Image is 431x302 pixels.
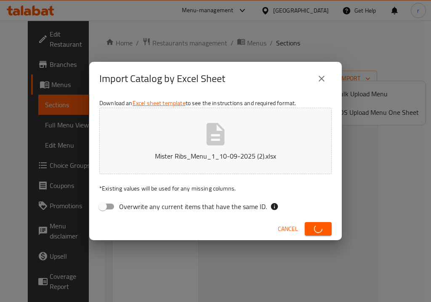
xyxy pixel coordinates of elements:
button: close [311,69,332,89]
p: Existing values will be used for any missing columns. [99,184,332,193]
p: Mister Ribs_Menu_1_10-09-2025 (2).xlsx [112,151,319,161]
span: Cancel [278,224,298,234]
h2: Import Catalog by Excel Sheet [99,72,225,85]
div: Download an to see the instructions and required format. [89,95,342,217]
span: Overwrite any current items that have the same ID. [119,201,267,212]
button: Mister Ribs_Menu_1_10-09-2025 (2).xlsx [99,108,332,174]
a: Excel sheet template [133,98,186,109]
button: Cancel [274,221,301,237]
svg: If the overwrite option isn't selected, then the items that match an existing ID will be ignored ... [270,202,279,211]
